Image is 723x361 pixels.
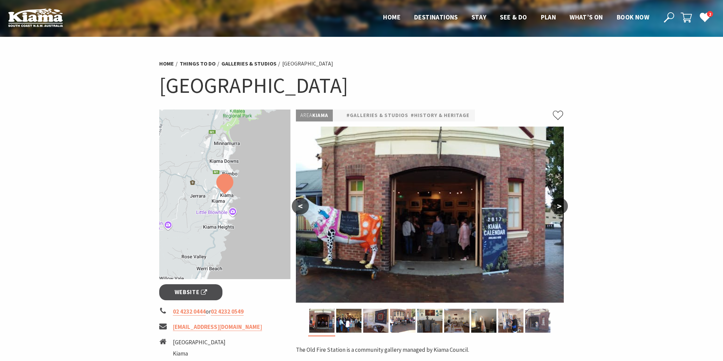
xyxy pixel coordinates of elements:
span: Area [300,112,312,118]
span: Destinations [414,13,458,21]
nav: Main Menu [376,12,656,23]
li: Kiama [173,349,239,358]
span: Home [383,13,400,21]
span: Website [175,288,207,297]
img: Visual Arts Exhibition [417,309,442,333]
p: Kiama [296,110,333,121]
img: Woodcarving Exhibition [444,309,469,333]
li: or [159,307,290,316]
a: Galleries & Studios [221,60,276,67]
li: [GEOGRAPHIC_DATA] [173,338,239,347]
img: Felting exhibition [471,309,496,333]
a: 02 4232 0549 [211,308,244,316]
a: #Galleries & Studios [346,111,408,120]
li: [GEOGRAPHIC_DATA] [282,59,333,68]
img: The front of the old fire station [309,309,335,333]
h1: [GEOGRAPHIC_DATA] [159,72,564,99]
a: #History & Heritage [411,111,469,120]
a: [EMAIL_ADDRESS][DOMAIN_NAME] [173,323,262,331]
img: Quilts displayed on the wall [363,309,388,333]
span: 2 [707,11,713,17]
p: The Old Fire Station is a community gallery managed by Kiama Council. [296,345,564,355]
button: > [551,198,568,214]
img: Kiama Logo [8,8,63,27]
span: Book now [617,13,649,21]
a: Website [159,284,222,300]
img: Artist painting [498,309,523,333]
img: The front of the old fire station [296,127,564,303]
img: Daisy sculpture outside the old fire station [525,309,550,333]
span: Stay [472,13,487,21]
img: Buskers [390,309,415,333]
a: Home [159,60,174,67]
img: Photgraphy exhibition inside the Old Fire Station, people viewing photographs [336,309,361,333]
span: Plan [541,13,556,21]
span: What’s On [570,13,603,21]
a: 02 4232 0444 [173,308,206,316]
a: Things To Do [180,60,216,67]
a: 2 [699,12,710,22]
button: < [292,198,309,214]
span: See & Do [500,13,527,21]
